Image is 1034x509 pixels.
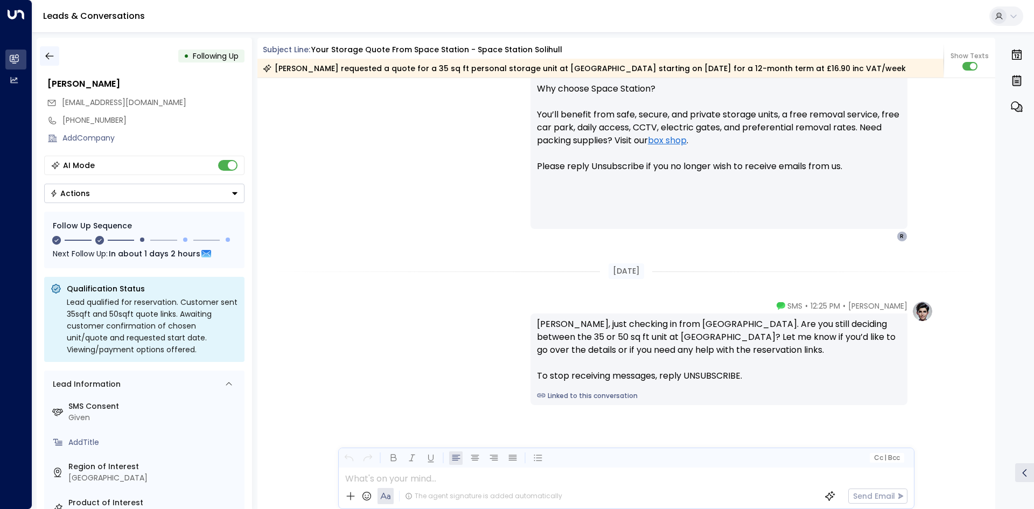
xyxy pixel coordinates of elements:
[44,184,244,203] div: Button group with a nested menu
[109,248,200,260] span: In about 1 days 2 hours
[787,301,802,311] span: SMS
[50,189,90,198] div: Actions
[874,454,899,462] span: Cc Bcc
[311,44,562,55] div: Your storage quote from Space Station - Space Station Solihull
[68,461,240,472] label: Region of Interest
[43,10,145,22] a: Leads & Conversations
[843,301,846,311] span: •
[537,391,901,401] a: Linked to this conversation
[68,472,240,484] div: [GEOGRAPHIC_DATA]
[68,437,240,448] div: AddTitle
[62,115,244,126] div: [PHONE_NUMBER]
[897,231,907,242] div: R
[63,160,95,171] div: AI Mode
[44,184,244,203] button: Actions
[951,51,989,61] span: Show Texts
[869,453,904,463] button: Cc|Bcc
[62,133,244,144] div: AddCompany
[49,379,121,390] div: Lead Information
[263,63,906,74] div: [PERSON_NAME] requested a quote for a 35 sq ft personal storage unit at [GEOGRAPHIC_DATA] startin...
[62,97,186,108] span: [EMAIL_ADDRESS][DOMAIN_NAME]
[62,97,186,108] span: raynayoung@126.com
[68,401,240,412] label: SMS Consent
[609,263,644,279] div: [DATE]
[263,44,310,55] span: Subject Line:
[361,451,374,465] button: Redo
[912,301,933,322] img: profile-logo.png
[68,497,240,508] label: Product of Interest
[184,46,189,66] div: •
[67,283,238,294] p: Qualification Status
[67,296,238,355] div: Lead qualified for reservation. Customer sent 35sqft and 50sqft quote links. Awaiting customer co...
[537,18,901,186] p: Hi [PERSON_NAME], Just checking in to see if you’ve had a chance to look at the 35 sq ft and 50 s...
[648,134,687,147] a: box shop
[47,78,244,90] div: [PERSON_NAME]
[811,301,840,311] span: 12:25 PM
[405,491,562,501] div: The agent signature is added automatically
[68,412,240,423] div: Given
[805,301,808,311] span: •
[884,454,886,462] span: |
[848,301,907,311] span: [PERSON_NAME]
[537,318,901,382] div: [PERSON_NAME], just checking in from [GEOGRAPHIC_DATA]. Are you still deciding between the 35 or ...
[53,248,236,260] div: Next Follow Up:
[193,51,239,61] span: Following Up
[342,451,355,465] button: Undo
[53,220,236,232] div: Follow Up Sequence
